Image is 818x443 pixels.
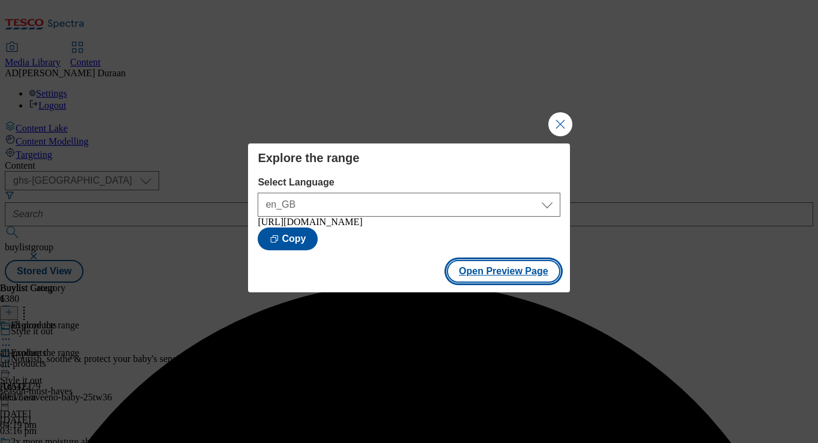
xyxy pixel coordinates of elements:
h4: Explore the range [258,151,560,165]
button: Copy [258,228,318,250]
button: Open Preview Page [447,260,560,283]
div: Modal [248,143,569,292]
button: Close Modal [548,112,572,136]
div: [URL][DOMAIN_NAME] [258,217,560,228]
label: Select Language [258,177,560,188]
